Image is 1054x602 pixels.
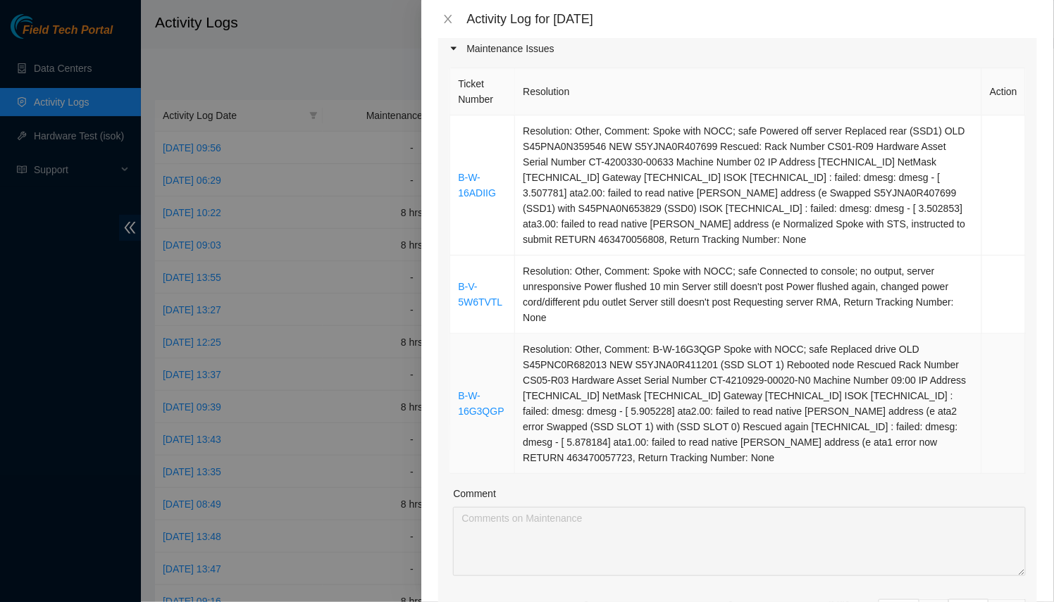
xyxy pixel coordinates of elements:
div: Maintenance Issues [438,32,1037,65]
div: Activity Log for [DATE] [466,11,1037,27]
th: Resolution [515,68,982,115]
span: close [442,13,454,25]
a: B-W-16G3QGP [458,390,504,417]
th: Action [982,68,1026,115]
th: Ticket Number [450,68,515,115]
span: caret-right [449,44,458,53]
label: Comment [453,486,496,501]
a: B-V-5W6TVTL [458,281,502,308]
textarea: Comment [453,507,1026,576]
button: Close [438,13,458,26]
a: B-W-16ADIIG [458,172,496,199]
td: Resolution: Other, Comment: B-W-16G3QGP Spoke with NOCC; safe Replaced drive OLD S45PNC0R682013 N... [515,334,982,474]
td: Resolution: Other, Comment: Spoke with NOCC; safe Connected to console; no output, server unrespo... [515,256,982,334]
td: Resolution: Other, Comment: Spoke with NOCC; safe Powered off server Replaced rear (SSD1) OLD S45... [515,115,982,256]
